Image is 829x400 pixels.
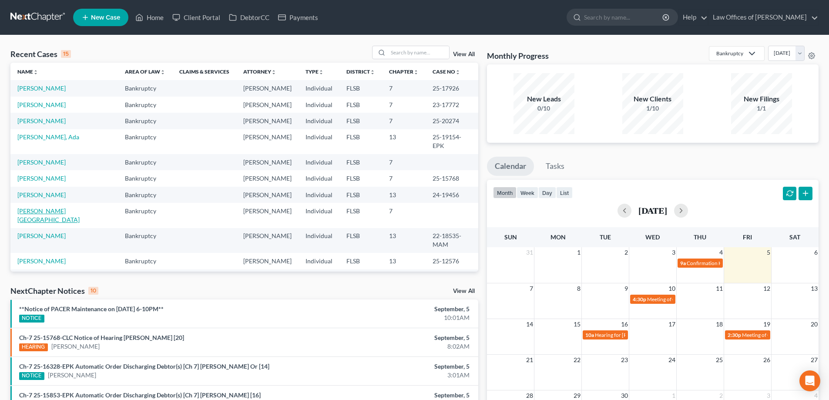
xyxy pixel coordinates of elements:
[325,362,470,371] div: September, 5
[671,247,676,258] span: 3
[810,283,819,294] span: 13
[271,70,276,75] i: unfold_more
[388,46,449,59] input: Search by name...
[339,97,382,113] td: FLSB
[573,355,581,365] span: 22
[61,50,71,58] div: 15
[131,10,168,25] a: Home
[325,391,470,400] div: September, 5
[517,187,538,198] button: week
[17,84,66,92] a: [PERSON_NAME]
[299,228,339,253] td: Individual
[236,253,299,269] td: [PERSON_NAME]
[339,228,382,253] td: FLSB
[426,80,478,96] td: 25-17926
[538,187,556,198] button: day
[455,70,460,75] i: unfold_more
[118,80,172,96] td: Bankruptcy
[305,68,324,75] a: Typeunfold_more
[680,260,686,266] span: 9a
[118,129,172,154] td: Bankruptcy
[426,113,478,129] td: 25-20274
[647,296,744,303] span: Meeting of Creditors for [PERSON_NAME]
[766,247,771,258] span: 5
[339,203,382,228] td: FLSB
[125,68,165,75] a: Area of Lawunfold_more
[813,247,819,258] span: 6
[339,154,382,170] td: FLSB
[236,113,299,129] td: [PERSON_NAME]
[382,187,426,203] td: 13
[382,80,426,96] td: 7
[17,133,79,141] a: [PERSON_NAME], Ada
[525,355,534,365] span: 21
[708,10,818,25] a: Law Offices of [PERSON_NAME]
[19,315,44,323] div: NOTICE
[715,319,724,329] span: 18
[529,283,534,294] span: 7
[382,129,426,154] td: 13
[556,187,573,198] button: list
[17,257,66,265] a: [PERSON_NAME]
[19,305,164,313] a: **Notice of PACER Maintenance on [DATE] 6-10PM**
[325,342,470,351] div: 8:02AM
[584,9,664,25] input: Search by name...
[118,113,172,129] td: Bankruptcy
[624,283,629,294] span: 9
[370,70,375,75] i: unfold_more
[17,117,66,124] a: [PERSON_NAME]
[48,371,96,380] a: [PERSON_NAME]
[728,332,741,338] span: 2:30p
[715,283,724,294] span: 11
[17,191,66,198] a: [PERSON_NAME]
[172,63,236,80] th: Claims & Services
[493,187,517,198] button: month
[299,187,339,203] td: Individual
[19,372,44,380] div: NOTICE
[382,154,426,170] td: 7
[10,49,71,59] div: Recent Cases
[236,170,299,186] td: [PERSON_NAME]
[299,203,339,228] td: Individual
[550,233,566,241] span: Mon
[236,97,299,113] td: [PERSON_NAME]
[118,228,172,253] td: Bankruptcy
[19,343,48,351] div: HEARING
[426,269,478,294] td: 20-17375-EPK
[325,305,470,313] div: September, 5
[514,104,574,113] div: 0/10
[487,50,549,61] h3: Monthly Progress
[715,355,724,365] span: 25
[382,113,426,129] td: 7
[433,68,460,75] a: Case Nounfold_more
[118,154,172,170] td: Bankruptcy
[118,203,172,228] td: Bankruptcy
[319,70,324,75] i: unfold_more
[525,247,534,258] span: 31
[33,70,38,75] i: unfold_more
[382,253,426,269] td: 13
[236,129,299,154] td: [PERSON_NAME]
[789,233,800,241] span: Sat
[325,333,470,342] div: September, 5
[585,332,594,338] span: 10a
[339,80,382,96] td: FLSB
[762,355,771,365] span: 26
[299,269,339,294] td: Individual
[389,68,419,75] a: Chapterunfold_more
[118,253,172,269] td: Bankruptcy
[346,68,375,75] a: Districtunfold_more
[600,233,611,241] span: Tue
[339,113,382,129] td: FLSB
[453,288,475,294] a: View All
[19,391,261,399] a: Ch-7 25-15853-EPK Automatic Order Discharging Debtor(s) [Ch 7] [PERSON_NAME] [16]
[236,154,299,170] td: [PERSON_NAME]
[299,129,339,154] td: Individual
[299,97,339,113] td: Individual
[299,80,339,96] td: Individual
[687,260,786,266] span: Confirmation Hearing for [PERSON_NAME]
[339,170,382,186] td: FLSB
[382,170,426,186] td: 7
[243,68,276,75] a: Attorneyunfold_more
[426,228,478,253] td: 22-18535-MAM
